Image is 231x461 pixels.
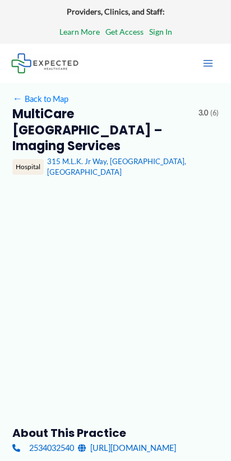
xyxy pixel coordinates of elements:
a: Sign In [149,25,172,39]
div: Hospital [12,159,44,175]
span: ← [12,94,22,104]
h2: MultiCare [GEOGRAPHIC_DATA] – Imaging Services [12,106,190,154]
button: Main menu toggle [196,52,220,75]
strong: Providers, Clinics, and Staff: [67,7,165,16]
span: (6) [210,106,219,120]
a: Get Access [105,25,144,39]
a: 2534032540 [12,440,73,455]
h3: About this practice [12,426,218,440]
a: ←Back to Map [12,91,68,106]
a: 315 M.L.K. Jr Way, [GEOGRAPHIC_DATA], [GEOGRAPHIC_DATA] [47,157,186,176]
a: [URL][DOMAIN_NAME] [78,440,176,455]
span: 3.0 [198,106,208,120]
img: Expected Healthcare Logo - side, dark font, small [11,53,78,73]
a: Learn More [59,25,100,39]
